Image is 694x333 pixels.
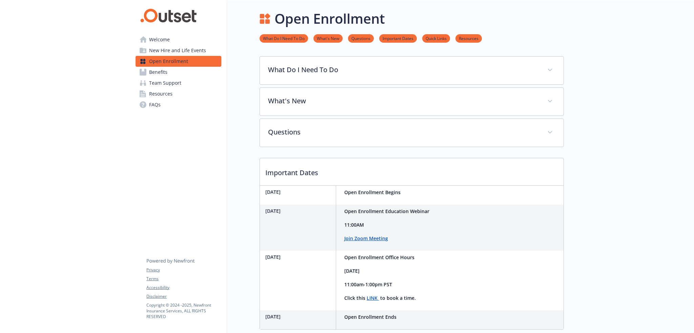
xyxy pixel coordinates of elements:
[344,281,392,288] strong: 11:00am-1:00pm PST
[260,35,308,41] a: What Do I Need To Do
[422,35,450,41] a: Quick Links
[344,295,365,301] strong: Click this
[265,207,333,214] p: [DATE]
[149,45,206,56] span: New Hire and Life Events
[344,222,364,228] strong: 11:00AM
[344,189,401,195] strong: Open Enrollment Begins
[265,313,333,320] p: [DATE]
[344,208,429,214] strong: Open Enrollment Education Webinar
[149,88,172,99] span: Resources
[149,78,181,88] span: Team Support
[136,88,221,99] a: Resources
[146,302,221,319] p: Copyright © 2024 - 2025 , Newfront Insurance Services, ALL RIGHTS RESERVED
[136,34,221,45] a: Welcome
[146,293,221,299] a: Disclaimer
[268,65,539,75] p: What Do I Need To Do
[136,67,221,78] a: Benefits
[268,96,539,106] p: What's New
[136,78,221,88] a: Team Support
[455,35,482,41] a: Resources
[136,56,221,67] a: Open Enrollment
[344,268,360,274] strong: [DATE]
[149,34,170,45] span: Welcome
[344,254,414,261] strong: Open Enrollment Office Hours
[265,188,333,195] p: [DATE]
[260,57,564,84] div: What Do I Need To Do
[313,35,343,41] a: What's New
[379,35,417,41] a: Important Dates
[380,295,416,301] strong: to book a time.
[344,235,388,242] a: Join Zoom Meeting
[260,158,564,183] p: Important Dates
[367,295,377,301] strong: LINK
[274,8,385,29] h1: Open Enrollment
[260,119,564,147] div: Questions
[268,127,539,137] p: Questions
[260,88,564,116] div: What's New
[146,267,221,273] a: Privacy
[348,35,374,41] a: Questions
[149,99,161,110] span: FAQs
[136,45,221,56] a: New Hire and Life Events
[146,276,221,282] a: Terms
[367,295,379,301] a: LINK
[146,285,221,291] a: Accessibility
[149,67,167,78] span: Benefits
[136,99,221,110] a: FAQs
[344,314,396,320] strong: Open Enrollment Ends
[149,56,188,67] span: Open Enrollment
[265,253,333,261] p: [DATE]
